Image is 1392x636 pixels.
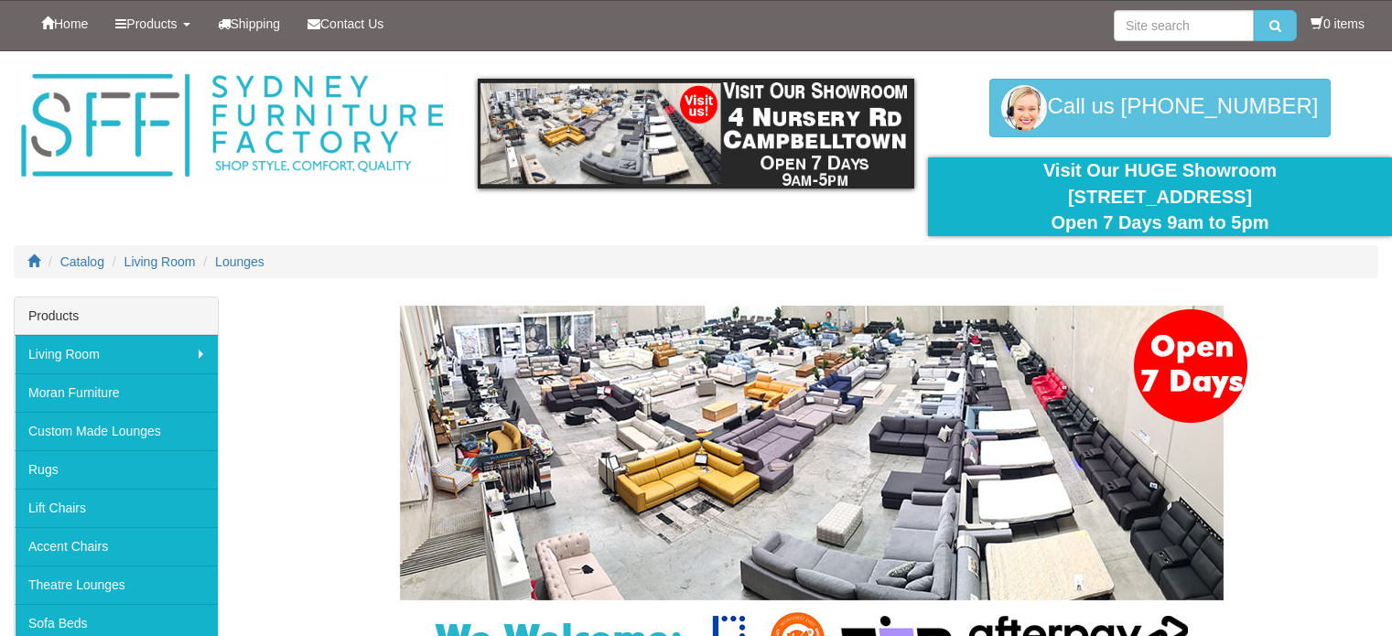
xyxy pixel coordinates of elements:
[27,1,102,47] a: Home
[942,157,1378,236] div: Visit Our HUGE Showroom [STREET_ADDRESS] Open 7 Days 9am to 5pm
[102,1,203,47] a: Products
[14,70,450,182] img: Sydney Furniture Factory
[15,489,218,527] a: Lift Chairs
[126,16,177,31] span: Products
[294,1,397,47] a: Contact Us
[215,254,264,269] a: Lounges
[15,335,218,373] a: Living Room
[15,373,218,412] a: Moran Furniture
[1114,10,1254,41] input: Site search
[1311,15,1365,33] li: 0 items
[15,412,218,450] a: Custom Made Lounges
[320,16,383,31] span: Contact Us
[54,16,88,31] span: Home
[60,254,104,269] a: Catalog
[204,1,295,47] a: Shipping
[15,450,218,489] a: Rugs
[15,566,218,604] a: Theatre Lounges
[478,79,914,189] img: showroom.gif
[15,527,218,566] a: Accent Chairs
[231,16,281,31] span: Shipping
[124,254,196,269] a: Living Room
[15,297,218,335] div: Products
